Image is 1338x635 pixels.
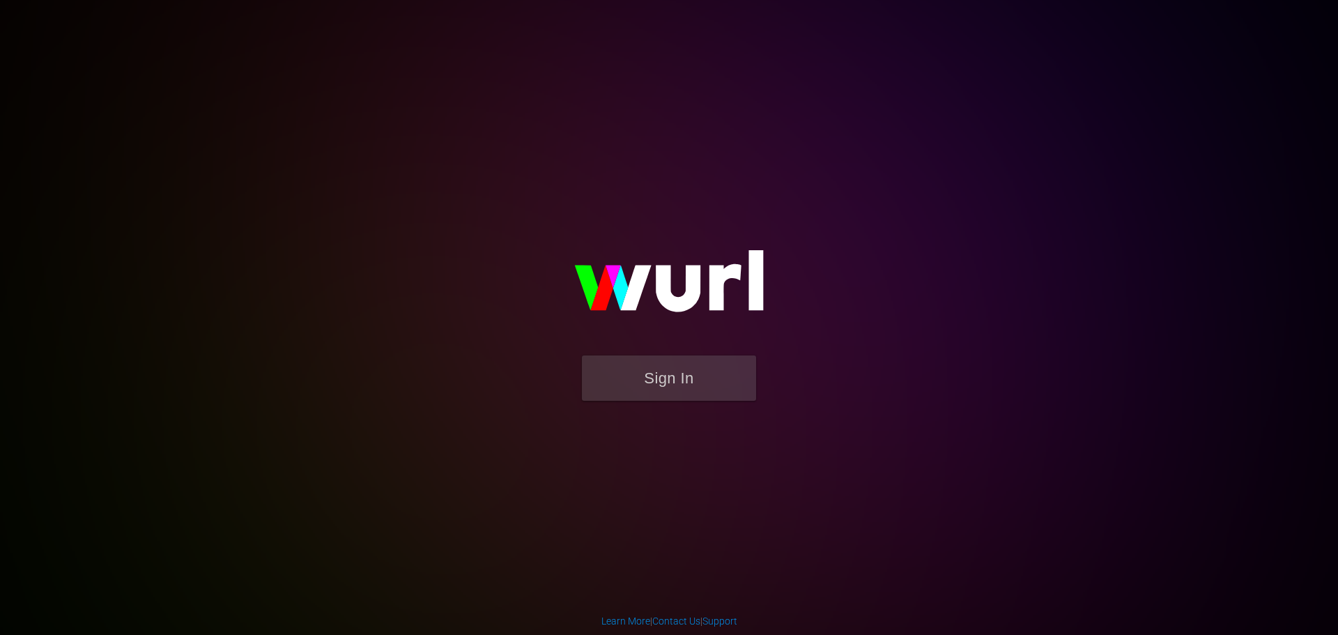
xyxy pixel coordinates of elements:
a: Support [702,615,737,627]
img: wurl-logo-on-black-223613ac3d8ba8fe6dc639794a292ebdb59501304c7dfd60c99c58986ef67473.svg [530,220,808,355]
a: Learn More [601,615,650,627]
button: Sign In [582,355,756,401]
div: | | [601,614,737,628]
a: Contact Us [652,615,700,627]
